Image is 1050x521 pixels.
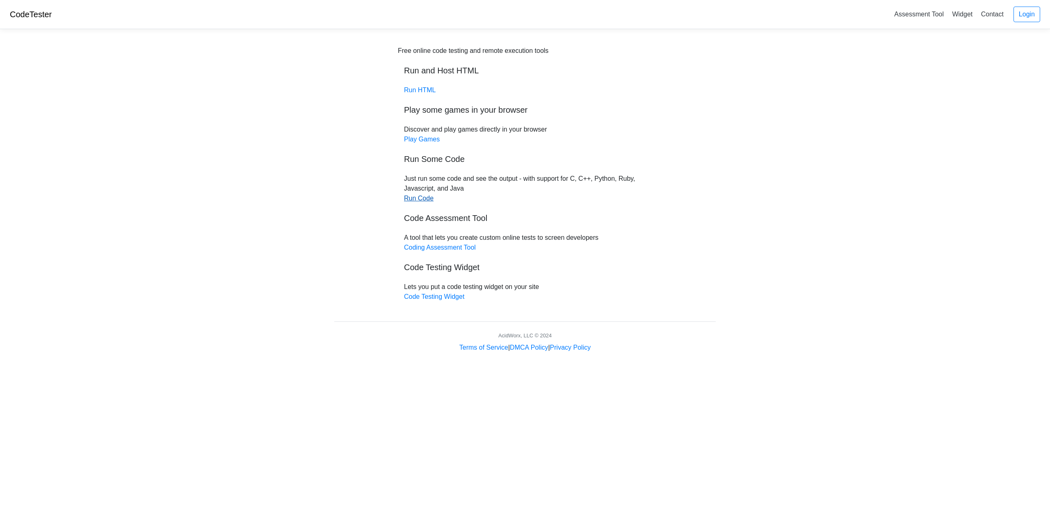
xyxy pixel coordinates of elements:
div: Discover and play games directly in your browser Just run some code and see the output - with sup... [398,46,652,302]
div: | | [459,343,591,353]
a: CodeTester [10,10,52,19]
a: Widget [949,7,976,21]
a: Code Testing Widget [404,293,464,300]
a: Login [1013,7,1040,22]
a: Play Games [404,136,440,143]
div: AcidWorx, LLC © 2024 [498,332,552,339]
h5: Code Assessment Tool [404,213,646,223]
a: Assessment Tool [891,7,947,21]
a: DMCA Policy [510,344,548,351]
h5: Run and Host HTML [404,66,646,75]
a: Coding Assessment Tool [404,244,476,251]
div: Free online code testing and remote execution tools [398,46,548,56]
h5: Play some games in your browser [404,105,646,115]
h5: Code Testing Widget [404,262,646,272]
a: Run Code [404,195,434,202]
h5: Run Some Code [404,154,646,164]
a: Privacy Policy [550,344,591,351]
a: Contact [978,7,1007,21]
a: Run HTML [404,86,436,93]
a: Terms of Service [459,344,508,351]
